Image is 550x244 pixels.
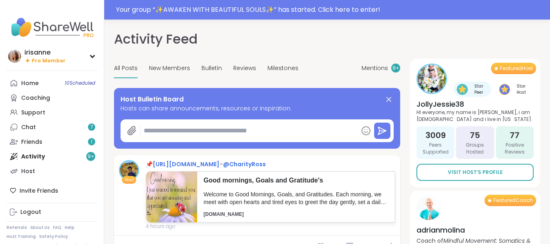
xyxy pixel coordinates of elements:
[91,138,92,145] span: 1
[204,191,388,207] p: Welcome to Good Mornings, Goals, and Gratitudes. Each morning, we meet with open hearts and tired...
[448,169,503,176] span: Visit Host’s Profile
[202,64,222,73] span: Bulletin
[223,160,266,168] a: @CharityRoss
[420,142,451,156] span: Peers Supported
[500,65,533,72] span: Featured Host
[21,167,35,176] div: Host
[146,160,395,169] div: 📌 –
[65,225,75,231] a: Help
[233,64,256,73] span: Reviews
[7,134,97,149] a: Friends1
[392,65,399,72] span: 9 +
[416,99,534,109] h4: JollyJessie38
[146,223,395,230] span: 4 hours ago
[65,80,95,86] span: 10 Scheduled
[7,225,27,231] a: Referrals
[114,64,138,73] span: All Posts
[125,177,134,183] span: Host
[153,160,219,168] a: [URL][DOMAIN_NAME]
[7,105,97,120] a: Support
[499,84,510,95] img: Star Host
[457,84,468,95] img: Star Peer
[149,64,190,73] span: New Members
[21,79,39,88] div: Home
[21,109,45,117] div: Support
[416,196,441,220] img: adrianmolina
[416,164,534,181] a: Visit Host’s Profile
[114,29,197,49] h1: Activity Feed
[512,83,530,95] span: Star Host
[24,48,66,57] div: irisanne
[7,120,97,134] a: Chat7
[53,225,61,231] a: FAQ
[493,197,533,204] span: Featured Coach
[7,164,97,178] a: Host
[32,57,66,64] span: Pro Member
[20,208,41,216] div: Logout
[204,211,388,218] p: [DOMAIN_NAME]
[7,76,97,90] a: Home10Scheduled
[120,161,138,179] img: CharityRoss
[21,123,36,132] div: Chat
[7,234,36,240] a: Host Training
[7,205,97,220] a: Logout
[416,225,534,235] h4: adrianmolina
[121,104,394,113] span: Hosts can share announcements, resources or inspiration.
[121,95,184,104] span: Host Bulletin Board
[21,94,50,102] div: Coaching
[470,130,480,141] span: 75
[119,160,139,180] a: CharityRoss
[21,138,42,146] div: Friends
[362,64,388,73] span: Mentions
[8,50,21,63] img: irisanne
[469,83,488,95] span: Star Peer
[459,142,491,156] span: Groups Hosted
[7,90,97,105] a: Coaching
[39,234,68,240] a: Safety Policy
[7,13,97,42] img: ShareWell Nav Logo
[7,183,97,198] div: Invite Friends
[425,130,446,141] span: 3009
[510,130,519,141] span: 77
[30,225,50,231] a: About Us
[499,142,530,156] span: Positive Reviews
[416,109,534,121] p: HI everyone, my name is [PERSON_NAME], i am [DEMOGRAPHIC_DATA] and i live in [US_STATE]. I strugg...
[204,176,388,185] p: Good mornings, Goals and Gratitude's
[90,124,93,131] span: 7
[146,171,197,222] img: 97876253-c444-4248-a181-cdf4354dbcf2
[418,65,446,93] img: JollyJessie38
[146,171,395,223] a: Good mornings, Goals and Gratitude'sWelcome to Good Mornings, Goals, and Gratitudes. Each morning...
[267,64,298,73] span: Milestones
